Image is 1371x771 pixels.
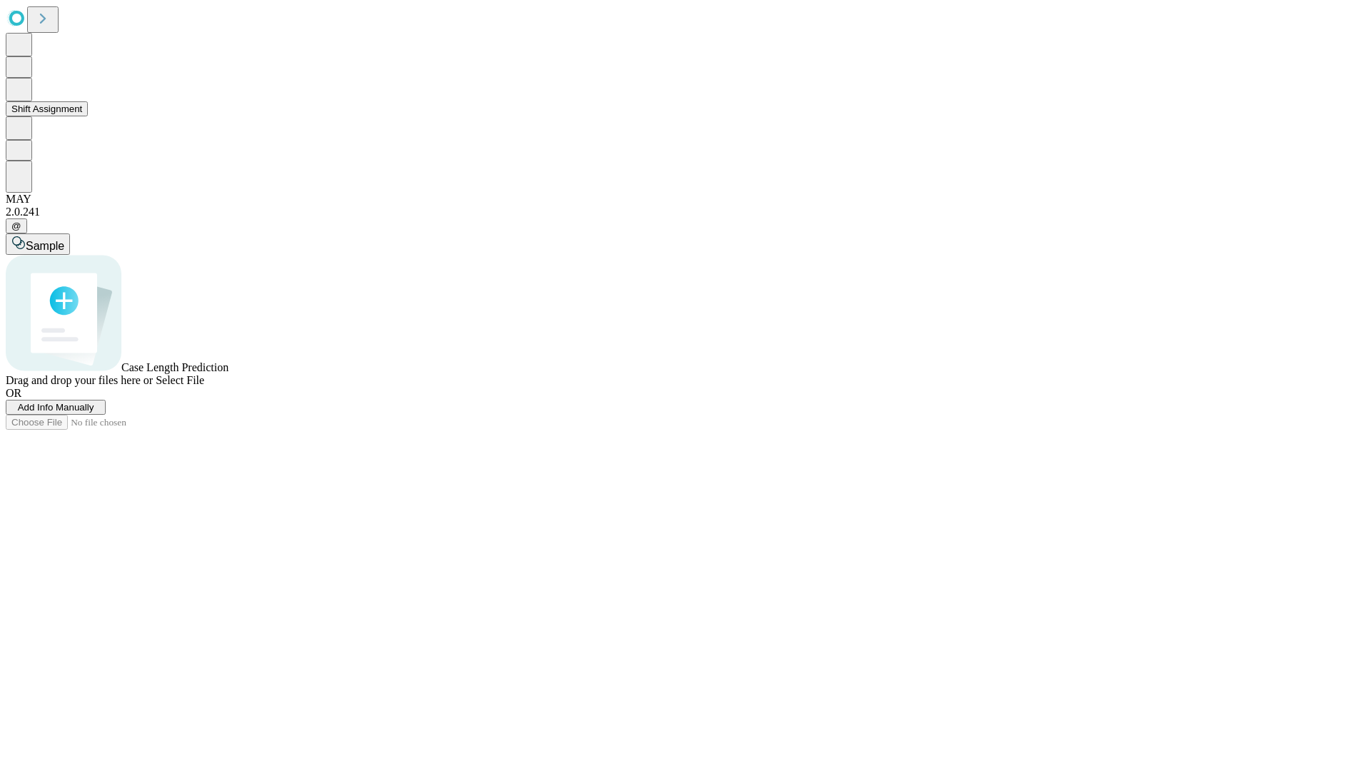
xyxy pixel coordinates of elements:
[6,233,70,255] button: Sample
[6,206,1365,218] div: 2.0.241
[156,374,204,386] span: Select File
[6,374,153,386] span: Drag and drop your files here or
[6,387,21,399] span: OR
[121,361,228,373] span: Case Length Prediction
[6,193,1365,206] div: MAY
[6,218,27,233] button: @
[6,101,88,116] button: Shift Assignment
[26,240,64,252] span: Sample
[6,400,106,415] button: Add Info Manually
[18,402,94,413] span: Add Info Manually
[11,221,21,231] span: @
